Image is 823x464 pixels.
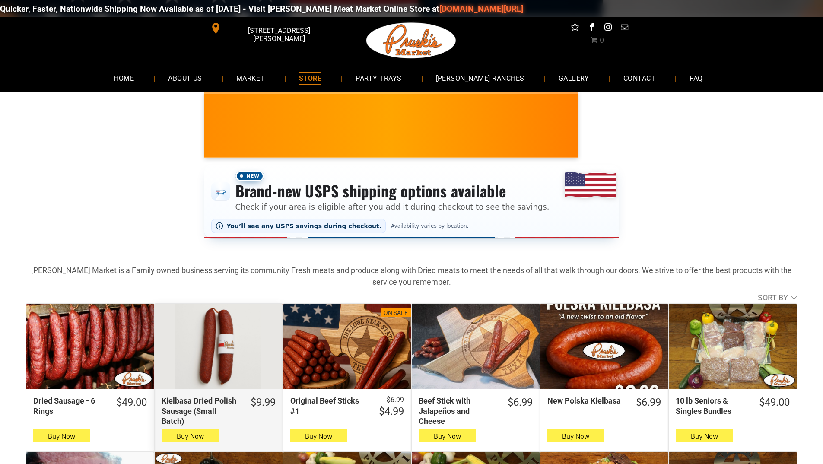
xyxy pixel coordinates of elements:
a: On SaleOriginal Beef Sticks #1 [283,304,411,389]
div: 10 lb Seniors & Singles Bundles [676,396,747,416]
span: Buy Now [177,432,204,440]
div: Dried Sausage - 6 Rings [33,396,105,416]
button: Buy Now [419,429,476,442]
a: New Polska Kielbasa [540,304,668,389]
a: email [619,22,630,35]
span: [PERSON_NAME] MARKET [526,131,696,145]
span: Availability varies by location. [389,223,470,229]
a: $9.99Kielbasa Dried Polish Sausage (Small Batch) [155,396,282,426]
span: Buy Now [691,432,718,440]
a: [STREET_ADDRESS][PERSON_NAME] [204,22,337,35]
a: ABOUT US [155,67,215,89]
span: Buy Now [434,432,461,440]
a: Beef Stick with Jalapeños and Cheese [412,304,539,389]
img: Pruski-s+Market+HQ+Logo2-1920w.png [365,17,458,64]
span: Buy Now [305,432,332,440]
a: GALLERY [546,67,602,89]
div: Original Beef Sticks #1 [290,396,368,416]
span: Buy Now [562,432,589,440]
div: $4.99 [379,405,404,418]
div: Shipping options announcement [204,165,619,238]
a: $6.99Beef Stick with Jalapeños and Cheese [412,396,539,426]
a: Dried Sausage - 6 Rings [26,304,154,389]
div: New Polska Kielbasa [547,396,625,406]
button: Buy Now [290,429,347,442]
div: $49.00 [116,396,147,409]
strong: [PERSON_NAME] Market is a Family owned business serving its community Fresh meats and produce alo... [31,266,792,286]
a: facebook [586,22,597,35]
span: New [235,171,264,181]
a: HOME [101,67,147,89]
a: PARTY TRAYS [343,67,414,89]
button: Buy Now [676,429,733,442]
a: FAQ [677,67,715,89]
a: 10 lb Seniors &amp; Singles Bundles [669,304,796,389]
a: $6.99 $4.99Original Beef Sticks #1 [283,396,411,418]
a: CONTACT [610,67,668,89]
a: Kielbasa Dried Polish Sausage (Small Batch) [155,304,282,389]
a: STORE [286,67,334,89]
div: Kielbasa Dried Polish Sausage (Small Batch) [162,396,239,426]
span: [STREET_ADDRESS][PERSON_NAME] [223,22,334,47]
div: $6.99 [636,396,661,409]
span: You’ll see any USPS savings during checkout. [227,222,382,229]
a: [PERSON_NAME] RANCHES [423,67,537,89]
p: Check if your area is eligible after you add it during checkout to see the savings. [235,201,550,213]
a: $49.00Dried Sausage - 6 Rings [26,396,154,416]
div: Beef Stick with Jalapeños and Cheese [419,396,496,426]
h3: Brand-new USPS shipping options available [235,181,550,200]
button: Buy Now [162,429,219,442]
span: Buy Now [48,432,75,440]
a: [DOMAIN_NAME][URL] [402,4,486,14]
div: $9.99 [251,396,276,409]
a: MARKET [223,67,278,89]
span: 0 [600,36,604,44]
div: $6.99 [508,396,533,409]
a: Social network [569,22,581,35]
s: $6.99 [387,396,404,404]
a: $49.0010 lb Seniors & Singles Bundles [669,396,796,416]
a: instagram [602,22,613,35]
button: Buy Now [33,429,90,442]
a: $6.99New Polska Kielbasa [540,396,668,409]
div: $49.00 [759,396,790,409]
button: Buy Now [547,429,604,442]
div: On Sale [384,309,408,318]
